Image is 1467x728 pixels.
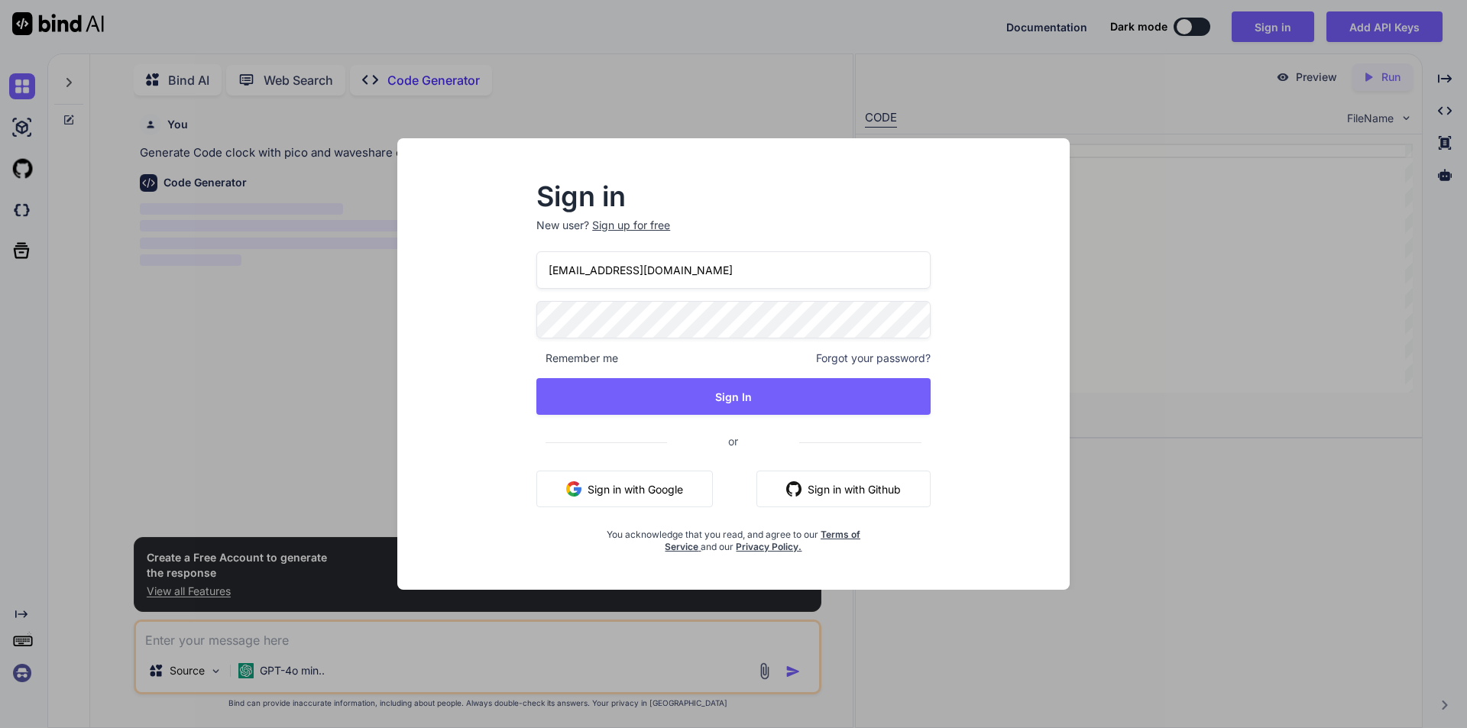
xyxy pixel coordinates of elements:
p: New user? [536,218,931,251]
span: or [667,422,799,460]
a: Terms of Service [665,529,860,552]
span: Remember me [536,351,618,366]
button: Sign In [536,378,931,415]
div: You acknowledge that you read, and agree to our and our [602,519,865,553]
span: Forgot your password? [816,351,931,366]
h2: Sign in [536,184,931,209]
input: Login or Email [536,251,931,289]
img: github [786,481,802,497]
img: google [566,481,581,497]
button: Sign in with Google [536,471,713,507]
button: Sign in with Github [756,471,931,507]
a: Privacy Policy. [736,541,802,552]
div: Sign up for free [592,218,670,233]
